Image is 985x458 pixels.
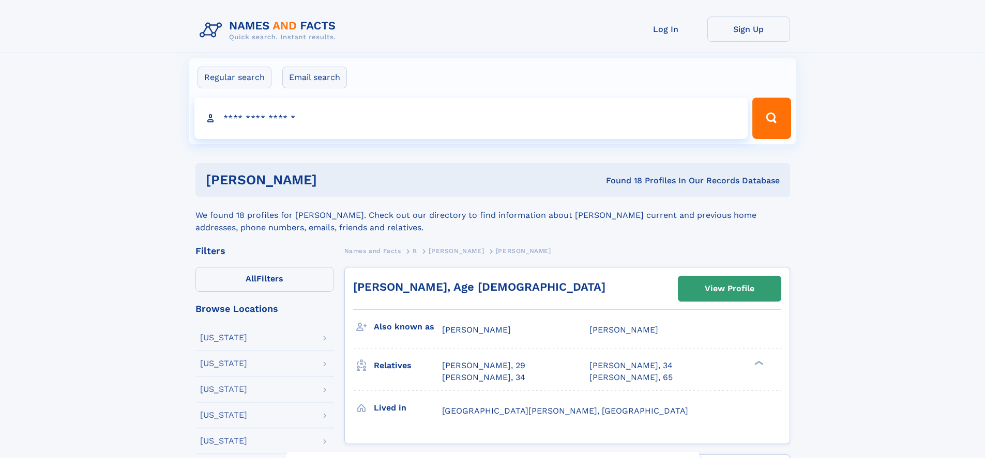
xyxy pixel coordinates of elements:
span: [PERSON_NAME] [589,325,658,335]
span: [PERSON_NAME] [442,325,511,335]
span: All [246,274,256,283]
a: [PERSON_NAME], 34 [442,372,525,383]
div: [US_STATE] [200,359,247,368]
span: [PERSON_NAME] [496,247,551,255]
h3: Relatives [374,357,442,374]
a: [PERSON_NAME], Age [DEMOGRAPHIC_DATA] [353,280,605,293]
input: search input [194,98,748,139]
a: Sign Up [707,17,790,42]
a: View Profile [678,276,781,301]
h3: Also known as [374,318,442,336]
div: Found 18 Profiles In Our Records Database [461,175,780,186]
label: Email search [282,67,347,88]
a: Log In [625,17,707,42]
div: ❯ [752,360,764,367]
span: [GEOGRAPHIC_DATA][PERSON_NAME], [GEOGRAPHIC_DATA] [442,406,688,416]
button: Search Button [752,98,791,139]
a: R [413,244,417,257]
span: R [413,247,417,255]
label: Filters [195,267,334,292]
a: [PERSON_NAME], 29 [442,360,525,371]
div: [US_STATE] [200,385,247,393]
a: Names and Facts [344,244,401,257]
div: [US_STATE] [200,411,247,419]
span: [PERSON_NAME] [429,247,484,255]
a: [PERSON_NAME] [429,244,484,257]
div: View Profile [705,277,754,301]
img: Logo Names and Facts [195,17,344,44]
div: Filters [195,246,334,256]
div: [US_STATE] [200,437,247,445]
div: We found 18 profiles for [PERSON_NAME]. Check out our directory to find information about [PERSON... [195,197,790,234]
div: Browse Locations [195,304,334,313]
label: Regular search [198,67,271,88]
a: [PERSON_NAME], 65 [589,372,673,383]
div: [US_STATE] [200,334,247,342]
a: [PERSON_NAME], 34 [589,360,673,371]
h1: [PERSON_NAME] [206,173,462,186]
h3: Lived in [374,399,442,417]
